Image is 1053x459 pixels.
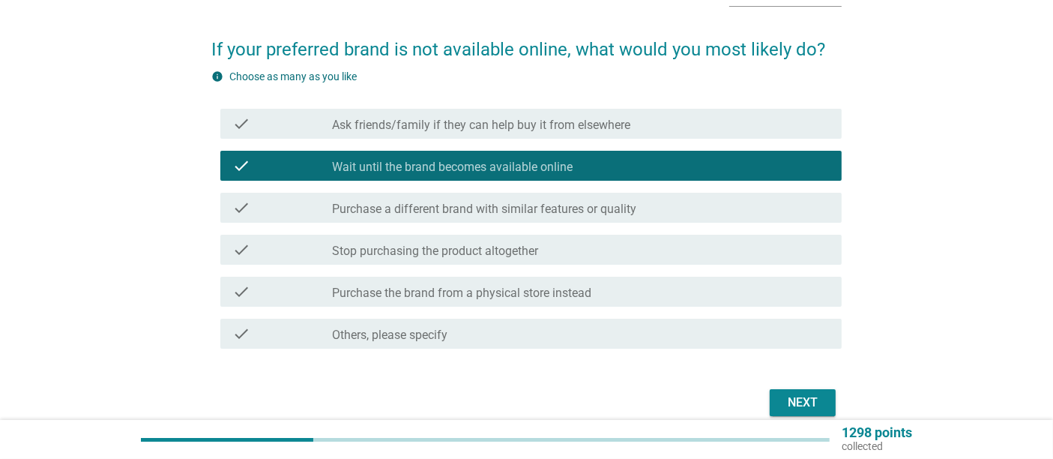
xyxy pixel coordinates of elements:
label: Others, please specify [332,328,447,343]
p: 1298 points [842,426,912,439]
i: check [232,199,250,217]
label: Ask friends/family if they can help buy it from elsewhere [332,118,630,133]
i: check [232,157,250,175]
i: check [232,115,250,133]
div: Next [782,394,824,412]
label: Choose as many as you like [229,70,357,82]
i: check [232,325,250,343]
i: info [211,70,223,82]
label: Stop purchasing the product altogether [332,244,538,259]
p: collected [842,439,912,453]
button: Next [770,389,836,416]
label: Wait until the brand becomes available online [332,160,573,175]
label: Purchase a different brand with similar features or quality [332,202,636,217]
i: check [232,241,250,259]
h2: If your preferred brand is not available online, what would you most likely do? [211,21,842,63]
i: check [232,283,250,301]
label: Purchase the brand from a physical store instead [332,286,591,301]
